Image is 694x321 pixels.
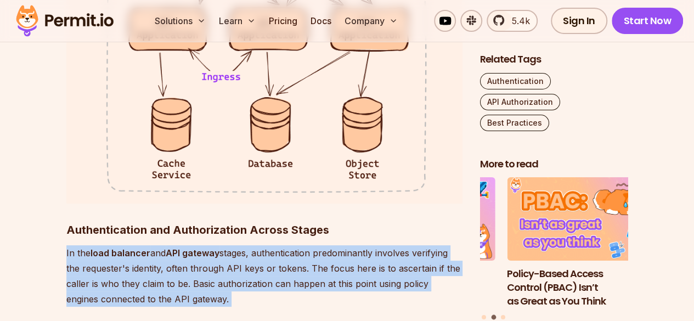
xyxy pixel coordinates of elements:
a: Pricing [264,10,302,32]
a: 5.4k [487,10,538,32]
h2: Related Tags [480,53,628,66]
strong: API gateway [166,247,219,258]
h2: More to read [480,157,628,171]
strong: Authentication and Authorization Across Stages [66,223,329,236]
a: Best Practices [480,115,549,131]
button: Solutions [150,10,210,32]
h3: Policy-Based Access Control (PBAC) Isn’t as Great as You Think [507,267,655,308]
button: Learn [215,10,260,32]
a: Policy-Based Access Control (PBAC) Isn’t as Great as You ThinkPolicy-Based Access Control (PBAC) ... [507,178,655,308]
button: Company [340,10,402,32]
button: Go to slide 1 [482,315,486,319]
strong: load balancer [91,247,150,258]
a: Authentication [480,73,551,89]
img: Permit logo [11,2,119,40]
a: Start Now [612,8,684,34]
li: 1 of 3 [347,178,495,308]
span: 5.4k [505,14,530,27]
p: In the and stages, authentication predominantly involves verifying the requester's identity, ofte... [66,245,462,307]
a: Sign In [551,8,607,34]
button: Go to slide 2 [491,315,496,320]
img: Policy-Based Access Control (PBAC) Isn’t as Great as You Think [507,178,655,261]
li: 2 of 3 [507,178,655,308]
a: Docs [306,10,336,32]
a: API Authorization [480,94,560,110]
h3: How to Use JWTs for Authorization: Best Practices and Common Mistakes [347,267,495,308]
button: Go to slide 3 [501,315,505,319]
